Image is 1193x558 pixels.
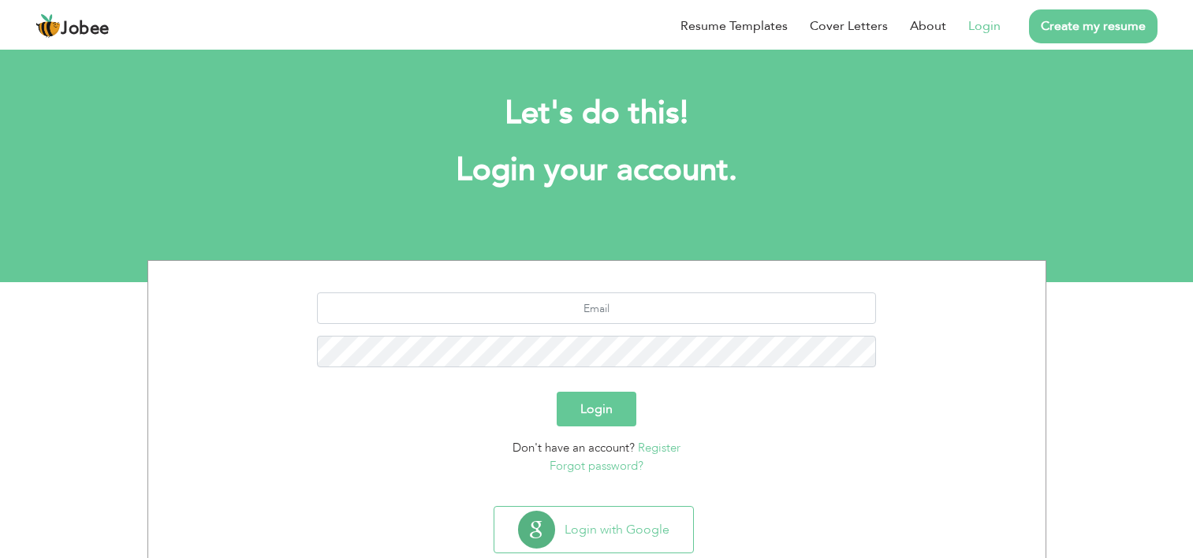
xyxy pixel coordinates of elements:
[557,392,636,426] button: Login
[910,17,946,35] a: About
[35,13,61,39] img: jobee.io
[317,292,876,324] input: Email
[968,17,1001,35] a: Login
[680,17,788,35] a: Resume Templates
[513,440,635,456] span: Don't have an account?
[171,150,1023,191] h1: Login your account.
[35,13,110,39] a: Jobee
[1029,9,1158,43] a: Create my resume
[810,17,888,35] a: Cover Letters
[61,20,110,38] span: Jobee
[171,93,1023,134] h2: Let's do this!
[550,458,643,474] a: Forgot password?
[638,440,680,456] a: Register
[494,507,693,552] button: Login with Google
